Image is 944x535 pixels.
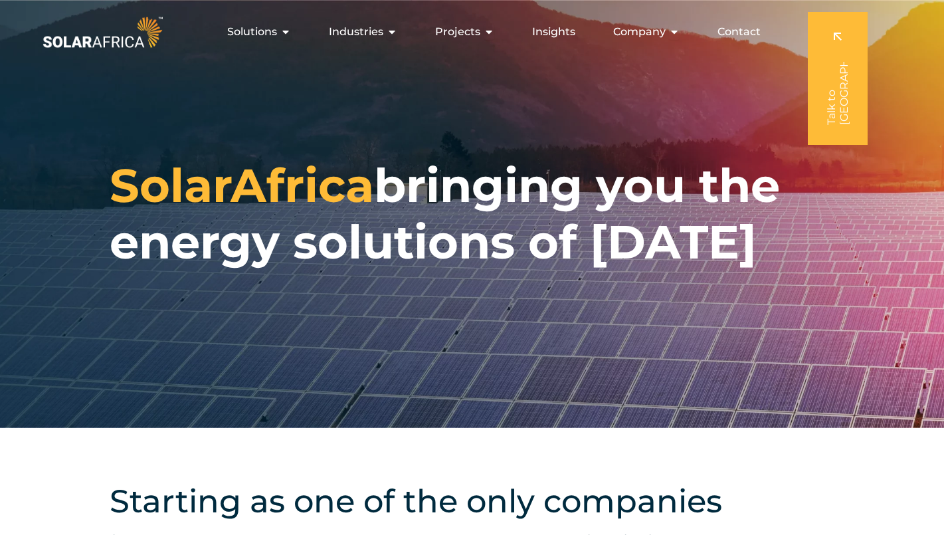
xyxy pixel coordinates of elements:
[435,24,480,40] span: Projects
[165,19,771,45] nav: Menu
[329,24,383,40] span: Industries
[613,24,666,40] span: Company
[532,24,575,40] a: Insights
[165,19,771,45] div: Menu Toggle
[717,24,761,40] a: Contact
[110,157,374,214] span: SolarAfrica
[227,24,277,40] span: Solutions
[110,158,834,270] h1: bringing you the energy solutions of [DATE]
